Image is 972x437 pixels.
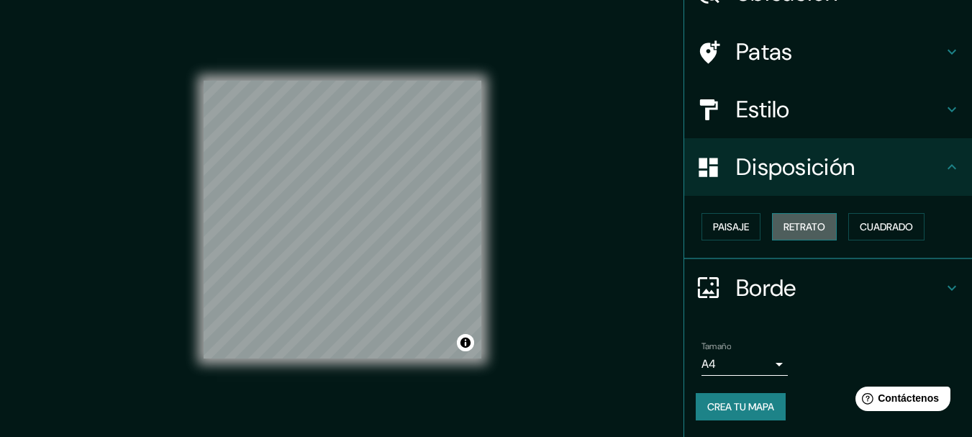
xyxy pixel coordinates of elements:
button: Cuadrado [848,213,925,240]
button: Crea tu mapa [696,393,786,420]
iframe: Lanzador de widgets de ayuda [844,381,956,421]
div: A4 [701,353,788,376]
font: Disposición [736,152,855,182]
font: Crea tu mapa [707,400,774,413]
font: Patas [736,37,793,67]
div: Patas [684,23,972,81]
font: Cuadrado [860,220,913,233]
font: Retrato [783,220,825,233]
div: Disposición [684,138,972,196]
font: Tamaño [701,341,731,352]
font: A4 [701,356,716,371]
button: Activar o desactivar atribución [457,334,474,351]
button: Paisaje [701,213,760,240]
font: Borde [736,273,796,303]
div: Estilo [684,81,972,138]
div: Borde [684,259,972,317]
button: Retrato [772,213,837,240]
font: Estilo [736,94,790,125]
canvas: Mapa [204,81,481,359]
font: Paisaje [713,220,749,233]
